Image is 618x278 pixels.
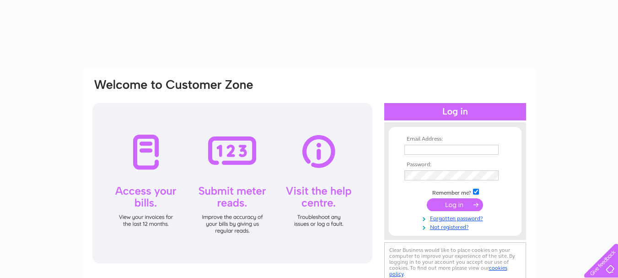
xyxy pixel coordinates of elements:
[389,265,507,277] a: cookies policy
[404,213,508,222] a: Forgotten password?
[402,136,508,142] th: Email Address:
[402,187,508,196] td: Remember me?
[402,162,508,168] th: Password:
[404,222,508,231] a: Not registered?
[427,198,483,211] input: Submit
